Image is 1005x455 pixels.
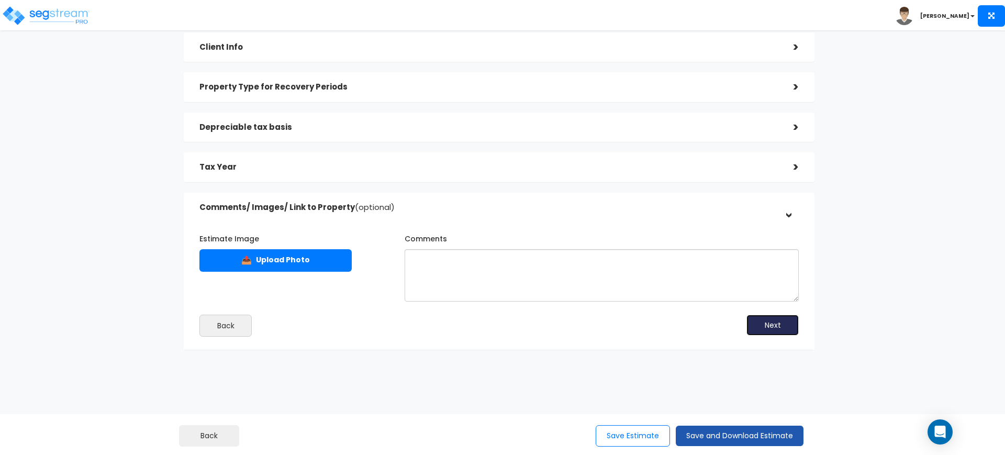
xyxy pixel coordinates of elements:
[199,249,352,272] label: Upload Photo
[780,197,796,218] div: >
[199,163,778,172] h5: Tax Year
[405,230,447,244] label: Comments
[920,12,969,20] b: [PERSON_NAME]
[895,7,913,25] img: avatar.png
[199,230,259,244] label: Estimate Image
[199,203,778,212] h5: Comments/ Images/ Link to Property
[2,5,91,26] img: logo_pro_r.png
[778,119,799,136] div: >
[778,159,799,175] div: >
[355,202,395,213] span: (optional)
[596,425,670,447] button: Save Estimate
[179,425,239,447] a: Back
[928,419,953,445] div: Open Intercom Messenger
[199,83,778,92] h5: Property Type for Recovery Periods
[241,254,252,266] span: 📤
[199,315,252,337] button: Back
[778,79,799,95] div: >
[778,39,799,56] div: >
[676,426,803,446] button: Save and Download Estimate
[199,43,778,52] h5: Client Info
[199,123,778,132] h5: Depreciable tax basis
[746,315,799,336] button: Next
